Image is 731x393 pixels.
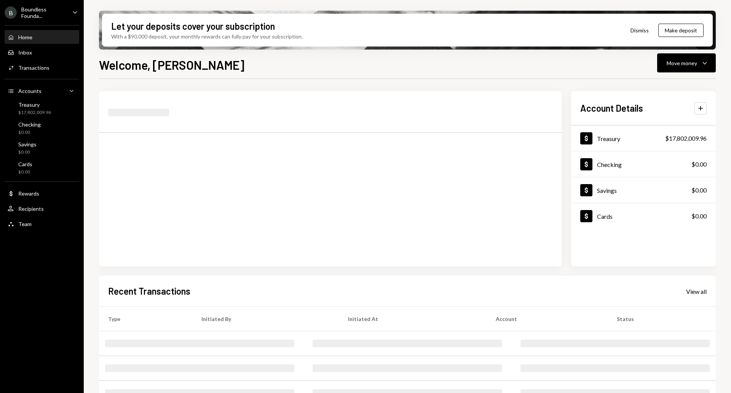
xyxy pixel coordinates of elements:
[5,61,79,74] a: Transactions
[580,102,643,114] h2: Account Details
[621,21,658,39] button: Dismiss
[5,6,17,19] div: B
[18,109,51,116] div: $17,802,009.96
[5,139,79,157] a: Savings$0.00
[571,151,716,177] a: Checking$0.00
[18,205,44,212] div: Recipients
[5,159,79,177] a: Cards$0.00
[18,121,41,128] div: Checking
[111,20,275,32] div: Let your deposits cover your subscription
[18,190,39,197] div: Rewards
[686,287,707,295] a: View all
[99,307,192,331] th: Type
[192,307,339,331] th: Initiated By
[487,307,608,331] th: Account
[108,285,190,297] h2: Recent Transactions
[5,217,79,231] a: Team
[21,6,66,19] div: Boundless Founda...
[597,135,620,142] div: Treasury
[571,203,716,229] a: Cards$0.00
[5,202,79,215] a: Recipients
[691,160,707,169] div: $0.00
[18,49,32,56] div: Inbox
[667,59,697,67] div: Move money
[597,161,622,168] div: Checking
[18,149,37,156] div: $0.00
[5,84,79,98] a: Accounts
[18,64,49,71] div: Transactions
[571,125,716,151] a: Treasury$17,802,009.96
[658,24,704,37] button: Make deposit
[18,161,32,167] div: Cards
[99,57,244,72] h1: Welcome, [PERSON_NAME]
[18,129,41,136] div: $0.00
[5,99,79,117] a: Treasury$17,802,009.96
[18,169,32,175] div: $0.00
[597,187,617,194] div: Savings
[18,88,41,94] div: Accounts
[657,53,716,72] button: Move money
[111,32,303,40] div: With a $90,000 deposit, your monthly rewards can fully pay for your subscription.
[5,119,79,137] a: Checking$0.00
[597,213,613,220] div: Cards
[18,141,37,148] div: Savings
[339,307,487,331] th: Initiated At
[691,212,707,221] div: $0.00
[691,186,707,195] div: $0.00
[608,307,716,331] th: Status
[571,177,716,203] a: Savings$0.00
[665,134,707,143] div: $17,802,009.96
[18,101,51,108] div: Treasury
[18,221,32,227] div: Team
[5,45,79,59] a: Inbox
[5,30,79,44] a: Home
[18,34,32,40] div: Home
[5,186,79,200] a: Rewards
